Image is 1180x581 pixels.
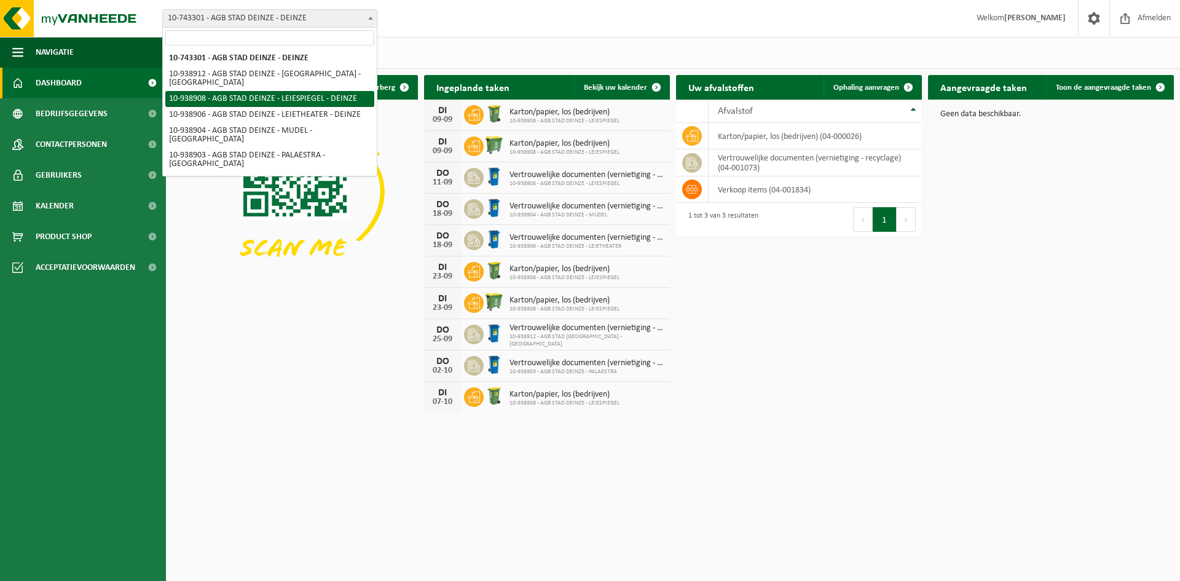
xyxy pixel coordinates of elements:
[509,296,619,306] span: Karton/papier, los (bedrijven)
[676,75,766,99] h2: Uw afvalstoffen
[718,106,753,116] span: Afvalstof
[509,180,664,188] span: 10-938908 - AGB STAD DEINZE - LEIESPIEGEL
[509,170,664,180] span: Vertrouwelijke documenten (vernietiging - recyclage)
[430,168,455,178] div: DO
[509,306,619,313] span: 10-938908 - AGB STAD DEINZE - LEIESPIEGEL
[36,160,82,191] span: Gebruikers
[424,75,522,99] h2: Ingeplande taken
[430,272,455,281] div: 23-09
[509,358,664,368] span: Vertrouwelijke documenten (vernietiging - recyclage)
[430,388,455,398] div: DI
[430,178,455,187] div: 11-09
[1046,75,1173,100] a: Toon de aangevraagde taken
[484,260,505,281] img: WB-0240-HPE-GN-51
[368,84,395,92] span: Verberg
[940,110,1162,119] p: Geen data beschikbaar.
[36,191,74,221] span: Kalender
[430,116,455,124] div: 09-09
[1004,14,1066,23] strong: [PERSON_NAME]
[484,385,505,406] img: WB-0240-HPE-GN-51
[682,206,758,233] div: 1 tot 3 van 3 resultaten
[165,50,374,66] li: 10-743301 - AGB STAD DEINZE - DEINZE
[430,106,455,116] div: DI
[509,390,619,400] span: Karton/papier, los (bedrijven)
[165,107,374,123] li: 10-938906 - AGB STAD DEINZE - LEIETHEATER - DEINZE
[430,325,455,335] div: DO
[509,323,664,333] span: Vertrouwelijke documenten (vernietiging - recyclage)
[928,75,1039,99] h2: Aangevraagde taken
[165,172,374,188] li: 10-938828 - STAD DEINZE-RAC - DEINZE
[163,10,377,27] span: 10-743301 - AGB STAD DEINZE - DEINZE
[873,207,897,232] button: 1
[484,166,505,187] img: WB-0240-HPE-BE-09
[509,149,619,156] span: 10-938908 - AGB STAD DEINZE - LEIESPIEGEL
[484,354,505,375] img: WB-0240-HPE-BE-09
[430,398,455,406] div: 07-10
[709,123,922,149] td: karton/papier, los (bedrijven) (04-000026)
[509,400,619,407] span: 10-938908 - AGB STAD DEINZE - LEIESPIEGEL
[484,229,505,250] img: WB-0240-HPE-BE-09
[430,335,455,344] div: 25-09
[509,368,664,376] span: 10-938903 - AGB STAD DEINZE - PALAESTRA
[484,291,505,312] img: WB-0770-HPE-GN-51
[509,274,619,282] span: 10-938908 - AGB STAD DEINZE - LEIESPIEGEL
[165,148,374,172] li: 10-938903 - AGB STAD DEINZE - PALAESTRA - [GEOGRAPHIC_DATA]
[509,108,619,117] span: Karton/papier, los (bedrijven)
[36,221,92,252] span: Product Shop
[430,294,455,304] div: DI
[430,231,455,241] div: DO
[430,200,455,210] div: DO
[509,117,619,125] span: 10-938908 - AGB STAD DEINZE - LEIESPIEGEL
[709,149,922,176] td: vertrouwelijke documenten (vernietiging - recyclage) (04-001073)
[824,75,921,100] a: Ophaling aanvragen
[833,84,899,92] span: Ophaling aanvragen
[484,323,505,344] img: WB-0240-HPE-BE-09
[484,135,505,156] img: WB-0770-HPE-GN-51
[584,84,647,92] span: Bekijk uw kalender
[574,75,669,100] a: Bekijk uw kalender
[509,243,664,250] span: 10-938906 - AGB STAD DEINZE - LEIETHEATER
[430,147,455,156] div: 09-09
[1056,84,1151,92] span: Toon de aangevraagde taken
[509,233,664,243] span: Vertrouwelijke documenten (vernietiging - recyclage)
[165,91,374,107] li: 10-938908 - AGB STAD DEINZE - LEIESPIEGEL - DEINZE
[509,333,664,348] span: 10-938912 - AGB STAD [GEOGRAPHIC_DATA] - [GEOGRAPHIC_DATA]
[36,252,135,283] span: Acceptatievoorwaarden
[36,98,108,129] span: Bedrijfsgegevens
[36,37,74,68] span: Navigatie
[430,241,455,250] div: 18-09
[430,263,455,272] div: DI
[897,207,916,232] button: Next
[484,103,505,124] img: WB-0240-HPE-GN-51
[509,139,619,149] span: Karton/papier, los (bedrijven)
[709,176,922,203] td: verkoop items (04-001834)
[165,123,374,148] li: 10-938904 - AGB STAD DEINZE - MUDEL - [GEOGRAPHIC_DATA]
[358,75,417,100] button: Verberg
[172,100,418,284] img: Download de VHEPlus App
[165,66,374,91] li: 10-938912 - AGB STAD DEINZE - [GEOGRAPHIC_DATA] - [GEOGRAPHIC_DATA]
[36,129,107,160] span: Contactpersonen
[430,357,455,366] div: DO
[484,197,505,218] img: WB-0240-HPE-BE-09
[430,137,455,147] div: DI
[509,211,664,219] span: 10-938904 - AGB STAD DEINZE - MUDEL
[162,9,377,28] span: 10-743301 - AGB STAD DEINZE - DEINZE
[430,304,455,312] div: 23-09
[853,207,873,232] button: Previous
[430,366,455,375] div: 02-10
[509,264,619,274] span: Karton/papier, los (bedrijven)
[36,68,82,98] span: Dashboard
[430,210,455,218] div: 18-09
[509,202,664,211] span: Vertrouwelijke documenten (vernietiging - recyclage)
